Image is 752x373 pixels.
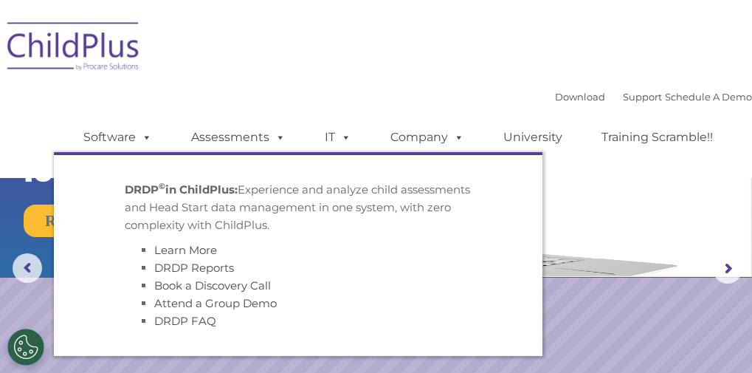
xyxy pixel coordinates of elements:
a: Support [623,91,662,103]
a: Request a Demo [24,205,174,237]
sup: © [159,181,165,191]
a: DRDP FAQ [154,314,216,328]
font: | [555,91,752,103]
a: University [489,123,577,152]
a: DRDP Reports [154,261,234,275]
button: Cookies Settings [7,329,44,366]
strong: DRDP in ChildPlus: [125,182,238,196]
a: Assessments [176,123,300,152]
a: Software [69,123,167,152]
a: Company [376,123,479,152]
a: Book a Discovery Call [154,278,271,292]
a: Download [555,91,605,103]
a: Learn More [154,243,217,257]
a: Attend a Group Demo [154,296,277,310]
p: Experience and analyze child assessments and Head Start data management in one system, with zero ... [125,181,472,234]
a: Schedule A Demo [665,91,752,103]
a: Training Scramble!! [587,123,728,152]
a: IT [310,123,366,152]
